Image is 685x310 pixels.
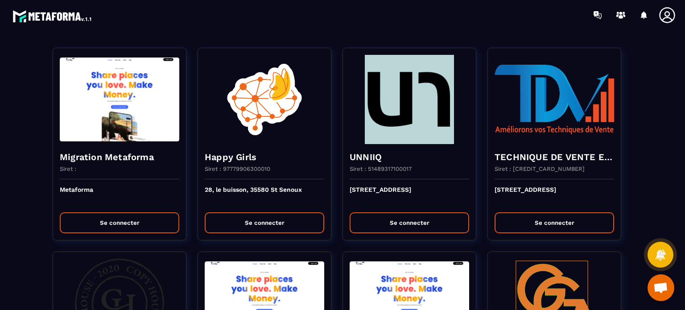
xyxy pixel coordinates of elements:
[350,186,469,206] p: [STREET_ADDRESS]
[495,165,585,172] p: Siret : [CREDIT_CARD_NUMBER]
[350,151,469,163] h4: UNNIIQ
[60,151,179,163] h4: Migration Metaforma
[495,55,614,144] img: funnel-background
[60,212,179,233] button: Se connecter
[350,212,469,233] button: Se connecter
[495,186,614,206] p: [STREET_ADDRESS]
[205,165,270,172] p: Siret : 97779906300010
[60,55,179,144] img: funnel-background
[12,8,93,24] img: logo
[205,212,324,233] button: Se connecter
[60,165,76,172] p: Siret :
[205,55,324,144] img: funnel-background
[60,186,179,206] p: Metaforma
[495,212,614,233] button: Se connecter
[350,55,469,144] img: funnel-background
[350,165,412,172] p: Siret : 51489317100017
[205,151,324,163] h4: Happy Girls
[495,151,614,163] h4: TECHNIQUE DE VENTE EDITION
[205,186,324,206] p: 28, le buisson, 35580 St Senoux
[648,274,674,301] a: Ouvrir le chat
